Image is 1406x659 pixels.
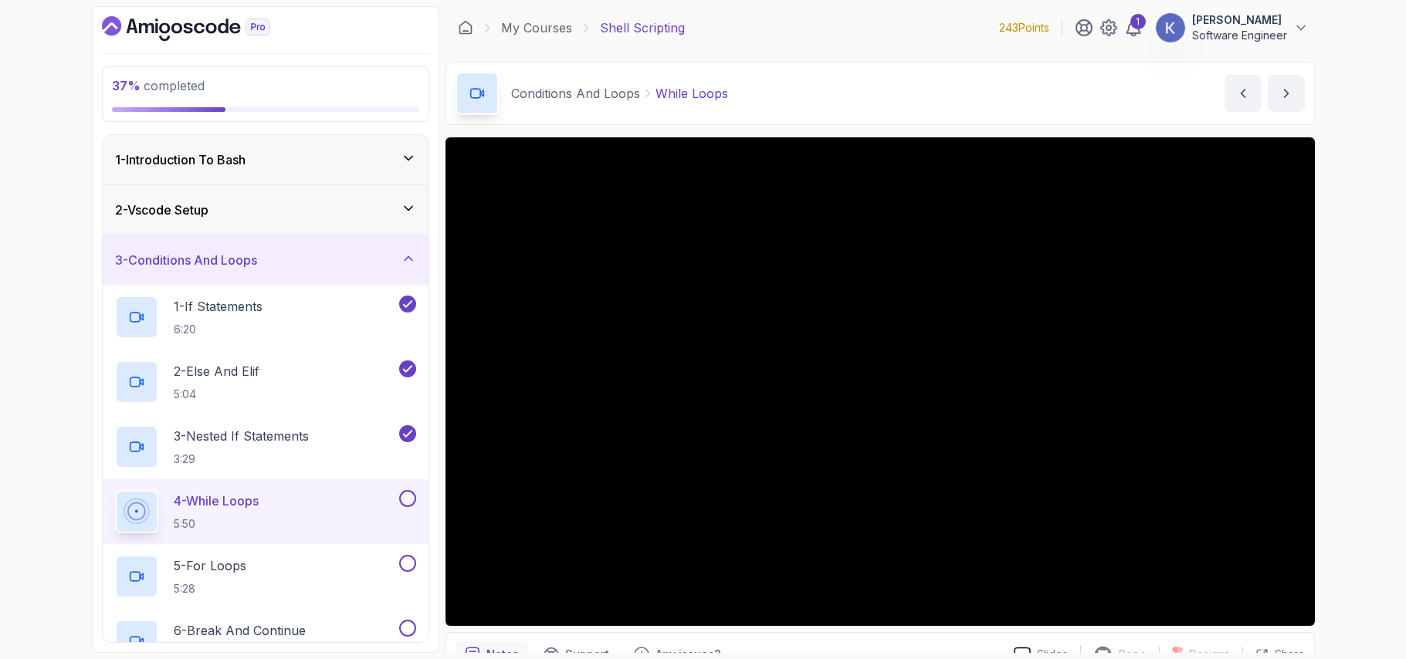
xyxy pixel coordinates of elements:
h3: 1 - Introduction To Bash [115,150,246,169]
p: 2 - Else And Elif [174,362,259,380]
h3: 2 - Vscode Setup [115,201,208,219]
p: 5:28 [174,581,246,596]
p: Software Engineer [1192,28,1287,43]
button: 2-Else And Elif5:04 [115,360,416,404]
p: 1 - If Statements [174,297,263,316]
p: 6:20 [174,322,263,337]
button: previous content [1225,75,1262,112]
p: 4 - While Loops [174,492,259,510]
p: 5:04 [174,387,259,402]
p: 3 - Nested If Statements [174,427,309,445]
a: My Courses [501,19,572,37]
p: 6 - Break And Continue [174,621,306,640]
button: user profile image[PERSON_NAME]Software Engineer [1155,12,1309,43]
button: 5-For Loops5:28 [115,555,416,598]
h3: 3 - Conditions And Loops [115,251,257,269]
p: Shell Scripting [600,19,685,37]
button: 3-Nested If Statements3:29 [115,425,416,468]
button: 1-If Statements6:20 [115,296,416,339]
iframe: 4 - while loops [446,137,1315,626]
p: [PERSON_NAME] [1192,12,1287,28]
span: completed [112,78,205,93]
div: 1 [1130,14,1146,29]
button: 4-While Loops5:50 [115,490,416,533]
button: 1-Introduction To Bash [103,135,429,184]
iframe: chat widget [1310,563,1406,636]
p: 5:50 [174,516,259,532]
span: 37 % [112,78,141,93]
button: 2-Vscode Setup [103,185,429,235]
a: 1 [1124,19,1143,37]
button: next content [1268,75,1305,112]
p: 243 Points [999,20,1049,35]
p: While Loops [656,84,728,103]
p: 5 - For Loops [174,556,246,575]
button: 3-Conditions And Loops [103,235,429,285]
a: Dashboard [458,20,473,35]
img: user profile image [1156,13,1185,42]
p: Conditions And Loops [511,84,640,103]
a: Dashboard [102,16,306,41]
p: 3:29 [174,451,309,467]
